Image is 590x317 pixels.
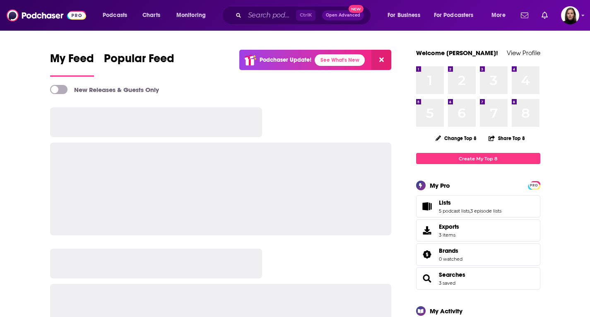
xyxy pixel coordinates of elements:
[142,10,160,21] span: Charts
[439,247,458,254] span: Brands
[388,10,420,21] span: For Business
[518,8,532,22] a: Show notifications dropdown
[349,5,364,13] span: New
[416,153,540,164] a: Create My Top 8
[50,85,159,94] a: New Releases & Guests Only
[561,6,579,24] span: Logged in as BevCat3
[439,223,459,230] span: Exports
[430,181,450,189] div: My Pro
[430,307,462,315] div: My Activity
[434,10,474,21] span: For Podcasters
[486,9,516,22] button: open menu
[176,10,206,21] span: Monitoring
[245,9,296,22] input: Search podcasts, credits, & more...
[419,225,436,236] span: Exports
[419,273,436,284] a: Searches
[296,10,315,21] span: Ctrl K
[416,219,540,242] a: Exports
[439,280,455,286] a: 3 saved
[439,208,470,214] a: 5 podcast lists
[322,10,364,20] button: Open AdvancedNew
[171,9,217,22] button: open menu
[439,199,451,206] span: Lists
[488,130,525,146] button: Share Top 8
[507,49,540,57] a: View Profile
[7,7,86,23] img: Podchaser - Follow, Share and Rate Podcasts
[230,6,379,25] div: Search podcasts, credits, & more...
[439,247,462,254] a: Brands
[416,195,540,218] span: Lists
[315,54,365,66] a: See What's New
[104,51,174,77] a: Popular Feed
[439,256,462,262] a: 0 watched
[97,9,138,22] button: open menu
[538,8,551,22] a: Show notifications dropdown
[470,208,501,214] a: 3 episode lists
[429,9,486,22] button: open menu
[416,267,540,290] span: Searches
[382,9,431,22] button: open menu
[419,201,436,212] a: Lists
[104,51,174,70] span: Popular Feed
[431,133,482,143] button: Change Top 8
[103,10,127,21] span: Podcasts
[439,199,501,206] a: Lists
[416,243,540,266] span: Brands
[419,249,436,260] a: Brands
[260,56,311,63] p: Podchaser Update!
[439,232,459,238] span: 3 items
[137,9,165,22] a: Charts
[491,10,506,21] span: More
[50,51,94,70] span: My Feed
[561,6,579,24] img: User Profile
[50,51,94,77] a: My Feed
[439,271,465,278] a: Searches
[326,13,360,17] span: Open Advanced
[529,182,539,188] a: PRO
[416,49,498,57] a: Welcome [PERSON_NAME]!
[561,6,579,24] button: Show profile menu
